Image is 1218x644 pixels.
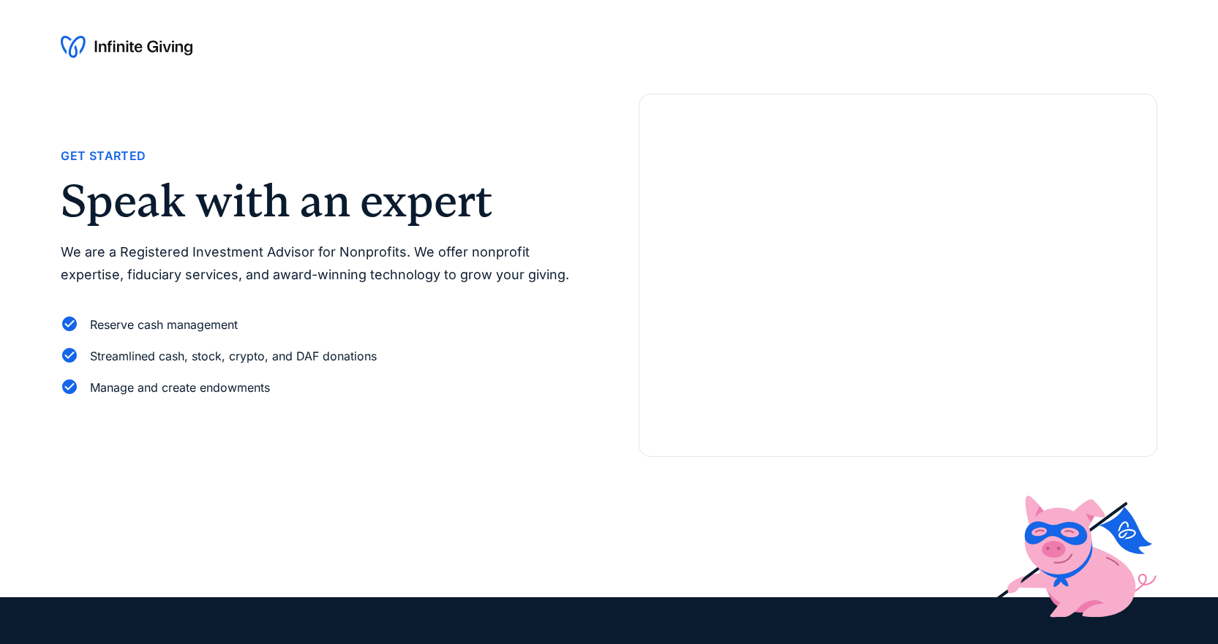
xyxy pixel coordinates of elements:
iframe: Form 0 [663,141,1133,433]
p: We are a Registered Investment Advisor for Nonprofits. We offer nonprofit expertise, fiduciary se... [61,241,579,286]
div: Reserve cash management [90,315,238,335]
div: Streamlined cash, stock, crypto, and DAF donations [90,346,377,366]
h2: Speak with an expert [61,178,579,224]
div: Get Started [61,146,146,166]
div: Manage and create endowments [90,378,270,398]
